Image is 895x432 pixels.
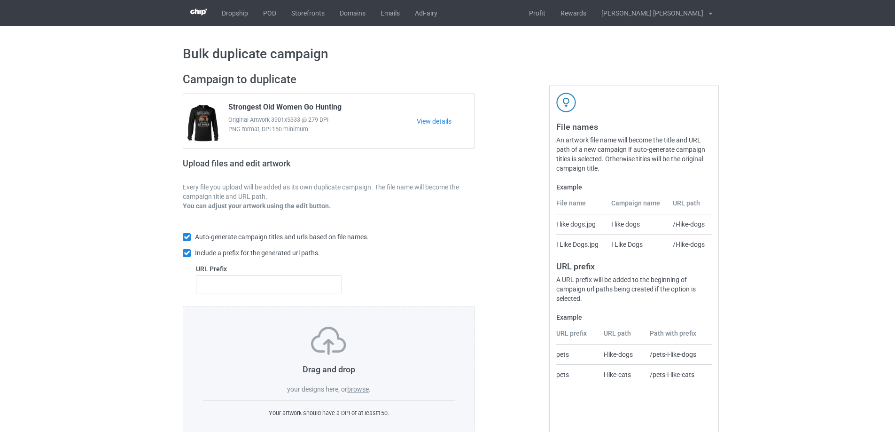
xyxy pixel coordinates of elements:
[556,214,606,234] td: I like dogs.jpg
[556,275,712,303] div: A URL prefix will be added to the beginning of campaign url paths being created if the option is ...
[594,1,703,25] div: [PERSON_NAME] [PERSON_NAME]
[556,261,712,272] h3: URL prefix
[287,385,347,393] span: your designs here, or
[203,364,455,375] h3: Drag and drop
[183,182,475,201] p: Every file you upload will be added as its own duplicate campaign. The file name will become the ...
[599,329,645,345] th: URL path
[606,214,668,234] td: I like dogs
[556,345,599,364] td: pets
[183,72,475,87] h2: Campaign to duplicate
[556,364,599,385] td: pets
[645,329,712,345] th: Path with prefix
[190,8,207,16] img: 3d383065fc803cdd16c62507c020ddf8.png
[556,135,712,173] div: An artwork file name will become the title and URL path of a new campaign if auto-generate campai...
[556,93,576,112] img: svg+xml;base64,PD94bWwgdmVyc2lvbj0iMS4wIiBlbmNvZGluZz0iVVRGLTgiPz4KPHN2ZyB3aWR0aD0iNDJweCIgaGVpZ2...
[556,182,712,192] label: Example
[606,234,668,254] td: I Like Dogs
[556,198,606,214] th: File name
[195,249,320,257] span: Include a prefix for the generated url paths.
[668,234,712,254] td: /i-like-dogs
[311,327,346,355] img: svg+xml;base64,PD94bWwgdmVyc2lvbj0iMS4wIiBlbmNvZGluZz0iVVRGLTgiPz4KPHN2ZyB3aWR0aD0iNzVweCIgaGVpZ2...
[645,364,712,385] td: /pets-i-like-cats
[668,198,712,214] th: URL path
[228,125,417,134] span: PNG format, DPI 150 minimum
[599,364,645,385] td: i-like-cats
[645,345,712,364] td: /pets-i-like-dogs
[228,115,417,125] span: Original Artwork 3901x5333 @ 279 DPI
[228,102,342,115] span: Strongest Old Women Go Hunting
[556,121,712,132] h3: File names
[347,385,369,393] label: browse
[668,214,712,234] td: /i-like-dogs
[269,409,389,416] span: Your artwork should have a DPI of at least 150 .
[417,117,475,126] a: View details
[599,345,645,364] td: i-like-dogs
[195,233,369,241] span: Auto-generate campaign titles and urls based on file names.
[183,46,712,63] h1: Bulk duplicate campaign
[606,198,668,214] th: Campaign name
[369,385,371,393] span: .
[556,234,606,254] td: I Like Dogs.jpg
[556,313,712,322] label: Example
[183,202,331,210] b: You can adjust your artwork using the edit button.
[183,158,358,176] h2: Upload files and edit artwork
[556,329,599,345] th: URL prefix
[196,264,342,274] label: URL Prefix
